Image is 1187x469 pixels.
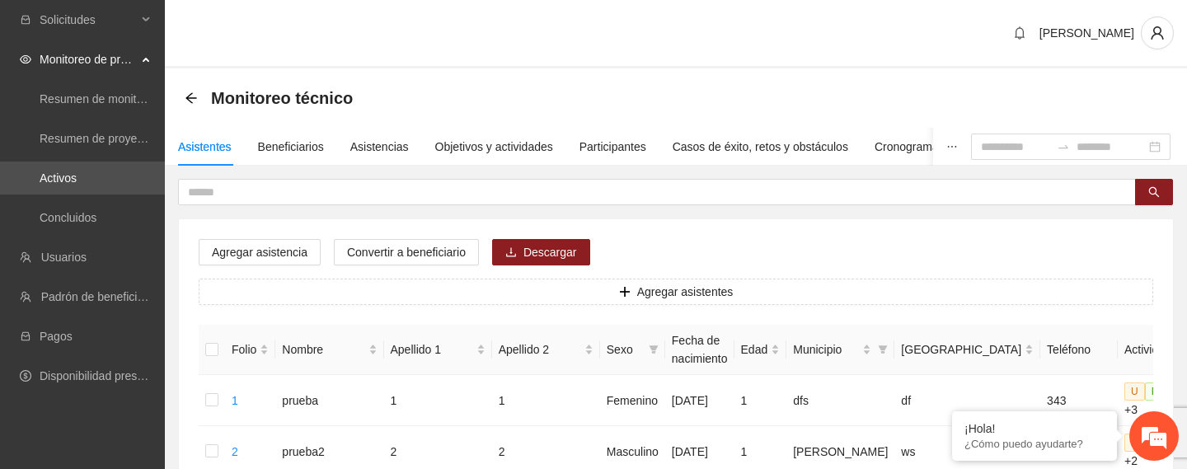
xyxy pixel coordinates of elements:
[40,211,96,224] a: Concluidos
[607,340,642,359] span: Sexo
[384,325,492,375] th: Apellido 1
[199,279,1153,305] button: plusAgregar asistentes
[734,325,787,375] th: Edad
[964,438,1105,450] p: ¿Cómo puedo ayudarte?
[41,290,162,303] a: Padrón de beneficiarios
[901,340,1021,359] span: [GEOGRAPHIC_DATA]
[384,375,492,426] td: 1
[1118,325,1178,375] th: Actividad
[40,132,216,145] a: Resumen de proyectos aprobados
[786,325,894,375] th: Municipio
[86,84,277,106] div: Chatee con nosotros ahora
[40,43,137,76] span: Monitoreo de proyectos
[96,146,228,312] span: Estamos en línea.
[232,445,238,458] a: 2
[1057,140,1070,153] span: to
[1148,186,1160,199] span: search
[275,325,383,375] th: Nombre
[499,340,581,359] span: Apellido 2
[8,303,314,360] textarea: Escriba su mensaje y pulse “Intro”
[40,3,137,36] span: Solicitudes
[1006,20,1033,46] button: bell
[1057,140,1070,153] span: swap-right
[40,330,73,343] a: Pagos
[600,375,665,426] td: Femenino
[786,375,894,426] td: dfs
[1142,26,1173,40] span: user
[492,325,600,375] th: Apellido 2
[232,394,238,407] a: 1
[282,340,364,359] span: Nombre
[492,375,600,426] td: 1
[673,138,848,156] div: Casos de éxito, retos y obstáculos
[1141,16,1174,49] button: user
[185,91,198,106] div: Back
[505,246,517,260] span: download
[793,340,859,359] span: Municipio
[211,85,353,111] span: Monitoreo técnico
[964,422,1105,435] div: ¡Hola!
[1040,375,1118,426] td: 343
[637,283,734,301] span: Agregar asistentes
[665,325,734,375] th: Fecha de nacimiento
[40,171,77,185] a: Activos
[933,128,971,166] button: ellipsis
[232,340,256,359] span: Folio
[1124,382,1145,401] span: U
[350,138,409,156] div: Asistencias
[258,138,324,156] div: Beneficiarios
[875,138,939,156] div: Cronograma
[492,239,590,265] button: downloadDescargar
[1040,325,1118,375] th: Teléfono
[741,340,768,359] span: Edad
[579,138,646,156] div: Participantes
[20,54,31,65] span: eye
[347,243,466,261] span: Convertir a beneficiario
[20,14,31,26] span: inbox
[1145,382,1165,401] span: P
[185,91,198,105] span: arrow-left
[41,251,87,264] a: Usuarios
[334,239,479,265] button: Convertir a beneficiario
[275,375,383,426] td: prueba
[1135,179,1173,205] button: search
[1124,434,1145,452] span: U
[270,8,310,48] div: Minimizar ventana de chat en vivo
[523,243,577,261] span: Descargar
[1007,26,1032,40] span: bell
[875,337,891,362] span: filter
[40,92,160,106] a: Resumen de monitoreo
[225,325,275,375] th: Folio
[1039,26,1134,40] span: [PERSON_NAME]
[178,138,232,156] div: Asistentes
[894,375,1040,426] td: df
[435,138,553,156] div: Objetivos y actividades
[734,375,787,426] td: 1
[212,243,307,261] span: Agregar asistencia
[199,239,321,265] button: Agregar asistencia
[878,345,888,354] span: filter
[619,286,631,299] span: plus
[391,340,473,359] span: Apellido 1
[1118,375,1178,426] td: +3
[645,337,662,362] span: filter
[946,141,958,152] span: ellipsis
[894,325,1040,375] th: Colonia
[649,345,659,354] span: filter
[665,375,734,426] td: [DATE]
[40,369,181,382] a: Disponibilidad presupuestal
